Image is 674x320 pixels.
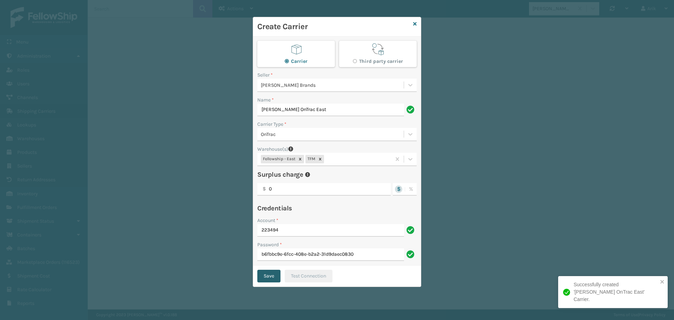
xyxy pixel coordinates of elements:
[285,58,308,64] label: Carrier
[353,58,403,64] label: Third party carrier
[257,241,282,248] label: Password
[257,71,273,79] label: Seller
[261,81,404,89] div: [PERSON_NAME] Brands
[257,270,280,282] button: Save
[261,131,404,138] div: OnTrac
[257,145,288,153] label: Warehouse(s)
[257,120,286,128] label: Carrier Type
[257,217,278,224] label: Account
[263,183,266,195] p: $
[574,281,658,303] div: Successfully created '[PERSON_NAME] OnTrac East' Carrier.
[305,155,316,163] div: TFM
[660,279,665,286] button: close
[257,183,391,196] input: 0.00
[261,155,296,163] div: Fellowship - East
[285,270,332,282] button: Test Connection
[257,170,303,179] h4: Surplus charge
[257,21,410,32] h3: Create Carrier
[257,96,274,104] label: Name
[257,204,417,213] h4: Credentials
